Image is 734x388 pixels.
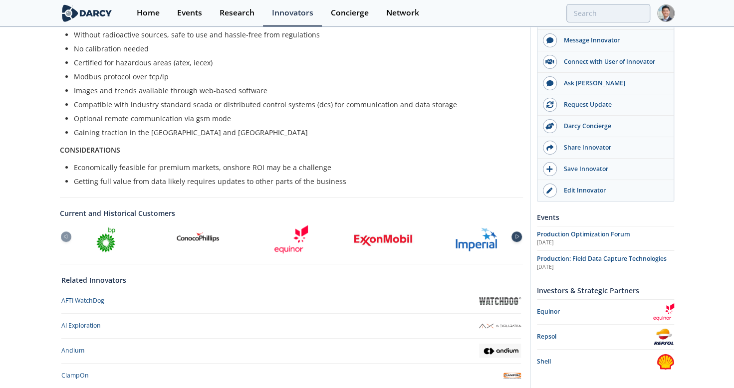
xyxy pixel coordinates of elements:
[537,353,674,371] a: Shell Shell
[479,297,521,304] img: AFTI WatchDog
[74,71,516,82] li: Modbus protocol over tcp/ip
[60,4,114,22] img: logo-wide.svg
[331,9,369,17] div: Concierge
[74,29,516,40] li: Without radioactive sources, safe to use and hassle-free from regulations
[537,239,674,247] div: [DATE]
[566,4,650,22] input: Advanced Search
[537,332,653,341] div: Repsol
[537,254,674,271] a: Production: Field Data Capture Technologies [DATE]
[503,367,521,385] img: ClampOn
[272,9,313,17] div: Innovators
[274,225,308,253] img: Equinor
[537,282,674,299] div: Investors & Strategic Partners
[61,321,101,330] div: AI Exploration
[74,43,516,54] li: No calibration needed
[452,225,501,253] img: Imperial Oil Company
[537,254,667,263] span: Production: Field Data Capture Technologies
[653,303,674,321] img: Equinor
[657,353,674,371] img: Shell
[61,367,521,385] a: ClampOn ClampOn
[61,296,104,305] div: AFTI WatchDog
[61,342,521,360] a: Andium Andium
[74,113,516,124] li: Optional remote communication via gsm mode
[137,9,160,17] div: Home
[61,292,521,310] a: AFTI WatchDog AFTI WatchDog
[479,324,521,328] img: AI Exploration
[74,57,516,68] li: Certified for hazardous areas (atex, iecex)
[557,186,669,195] div: Edit Innovator
[61,275,126,285] a: Related Innovators
[557,143,669,152] div: Share Innovator
[479,344,521,358] img: Andium
[657,4,675,22] img: Profile
[537,230,674,247] a: Production Optimization Forum [DATE]
[557,79,669,88] div: Ask [PERSON_NAME]
[353,232,415,246] img: ExxonMobil Corporation
[557,122,669,131] div: Darcy Concierge
[557,100,669,109] div: Request Update
[537,230,630,238] span: Production Optimization Forum
[537,159,674,180] button: Save Innovator
[60,145,120,155] strong: CONSIDERATIONS
[537,263,674,271] div: [DATE]
[537,357,657,366] div: Shell
[537,208,674,226] div: Events
[74,99,516,110] li: Compatible with industry standard scada or distributed control systems (dcs) for communication an...
[537,180,674,201] a: Edit Innovator
[537,303,674,321] a: Equinor Equinor
[177,9,202,17] div: Events
[537,328,674,346] a: Repsol Repsol
[61,346,84,355] div: Andium
[74,85,516,96] li: Images and trends available through web-based software
[557,165,669,174] div: Save Innovator
[537,307,653,316] div: Equinor
[92,225,120,253] img: BP
[61,371,89,380] div: ClampOn
[173,225,224,253] img: ConocoPhillips
[220,9,254,17] div: Research
[74,176,516,187] li: Getting full value from data likely requires updates to other parts of the business
[74,127,516,138] li: Gaining traction in the [GEOGRAPHIC_DATA] and [GEOGRAPHIC_DATA]
[557,36,669,45] div: Message Innovator
[557,57,669,66] div: Connect with User of Innovator
[386,9,419,17] div: Network
[61,317,521,335] a: AI Exploration AI Exploration
[60,208,523,218] a: Current and Historical Customers
[74,162,516,173] li: Economically feasible for premium markets, onshore ROI may be a challenge
[653,328,675,346] img: Repsol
